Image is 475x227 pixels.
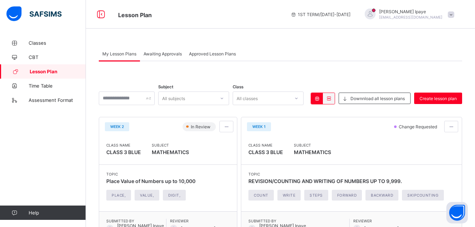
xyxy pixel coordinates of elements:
span: CLASS 3 BLUE [106,149,141,155]
span: Place, [112,193,126,197]
span: Help [29,210,86,216]
span: [EMAIL_ADDRESS][DOMAIN_NAME] [379,15,442,19]
span: CLASS 3 BLUE [248,149,283,155]
span: Backward [371,193,393,197]
span: MATHEMATICS [294,147,331,157]
span: CBT [29,54,86,60]
span: value, [140,193,154,197]
span: Downnload all lesson plans [350,96,405,101]
span: Create lesson plan [420,96,457,101]
span: In Review [190,124,213,129]
span: Steps [310,193,323,197]
span: Lesson Plan [30,69,86,74]
span: Time Table [29,83,86,89]
span: Class Name [106,143,141,147]
span: WEEK 1 [252,124,266,129]
span: Submitted By [248,219,349,223]
span: digit, [168,193,180,197]
span: Write [283,193,296,197]
span: Class Name [248,143,283,147]
img: safsims [6,6,62,21]
span: Forward [337,193,357,197]
span: Subject [294,143,331,147]
span: Place Value of Numbers up to 10,000 [106,178,195,184]
span: MATHEMATICS [152,147,189,157]
span: Count [254,193,268,197]
span: Topic [248,172,447,176]
span: Subject [158,84,173,89]
span: My Lesson Plans [102,51,136,56]
span: Classes [29,40,86,46]
span: Class [233,84,243,89]
div: All classes [237,92,258,105]
span: Awaiting Approvals [144,51,182,56]
span: Skipcounting [407,193,438,197]
div: MarianIpaye [358,9,458,20]
span: Approved Lesson Plans [189,51,236,56]
span: Assessment Format [29,97,86,103]
span: Reviewer [170,219,230,223]
span: Reviewer [353,219,455,223]
span: Change Requested [398,124,439,129]
span: session/term information [291,12,350,17]
div: All subjects [162,92,185,105]
span: Lesson Plan [118,11,152,19]
span: [PERSON_NAME] Ipaye [379,9,442,14]
span: Subject [152,143,189,147]
span: Submitted By [106,219,166,223]
span: REVISION/COUNTING AND WRITING OF NUMBERS UP TO 9,999. [248,178,402,184]
button: Open asap [446,202,468,223]
span: WEEK 2 [110,124,124,129]
span: Topic [106,172,195,176]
